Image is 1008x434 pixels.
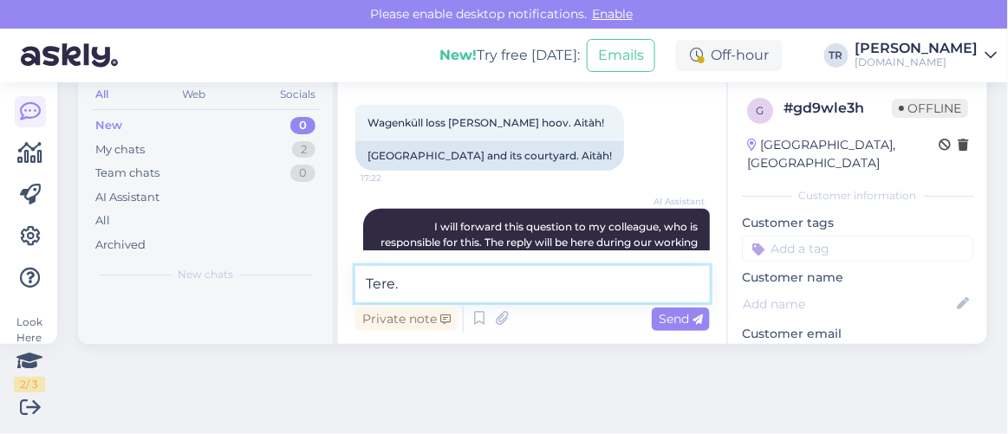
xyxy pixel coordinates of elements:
[290,165,315,182] div: 0
[742,269,973,287] p: Customer name
[855,55,979,69] div: [DOMAIN_NAME]
[439,47,477,63] b: New!
[361,172,426,185] span: 17:22
[367,116,604,129] span: Wagenküll loss [PERSON_NAME] hoov. Aitàh!
[587,39,655,72] button: Emails
[742,343,973,361] p: [EMAIL_ADDRESS][DOMAIN_NAME]
[743,295,953,314] input: Add name
[355,141,624,171] div: [GEOGRAPHIC_DATA] and its courtyard. Aitàh!
[659,311,703,327] span: Send
[355,308,458,331] div: Private note
[742,236,973,262] input: Add a tag
[824,43,849,68] div: TR
[292,141,315,159] div: 2
[747,136,939,172] div: [GEOGRAPHIC_DATA], [GEOGRAPHIC_DATA]
[95,141,145,159] div: My chats
[892,99,968,118] span: Offline
[855,42,979,55] div: [PERSON_NAME]
[95,165,159,182] div: Team chats
[276,83,319,106] div: Socials
[742,188,973,204] div: Customer information
[178,267,233,282] span: New chats
[92,83,112,106] div: All
[742,325,973,343] p: Customer email
[179,83,210,106] div: Web
[95,236,146,254] div: Archived
[439,45,580,66] div: Try free [DATE]:
[95,189,159,206] div: AI Assistant
[676,40,783,71] div: Off-hour
[14,314,45,392] div: Look Here
[355,266,710,302] textarea: Tere.
[14,377,45,392] div: 2 / 3
[742,214,973,232] p: Customer tags
[855,42,998,69] a: [PERSON_NAME][DOMAIN_NAME]
[640,195,705,208] span: AI Assistant
[757,104,764,117] span: g
[380,220,700,264] span: I will forward this question to my colleague, who is responsible for this. The reply will be here...
[290,117,315,134] div: 0
[784,98,892,119] div: # gd9wle3h
[587,6,638,22] span: Enable
[95,212,110,230] div: All
[95,117,122,134] div: New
